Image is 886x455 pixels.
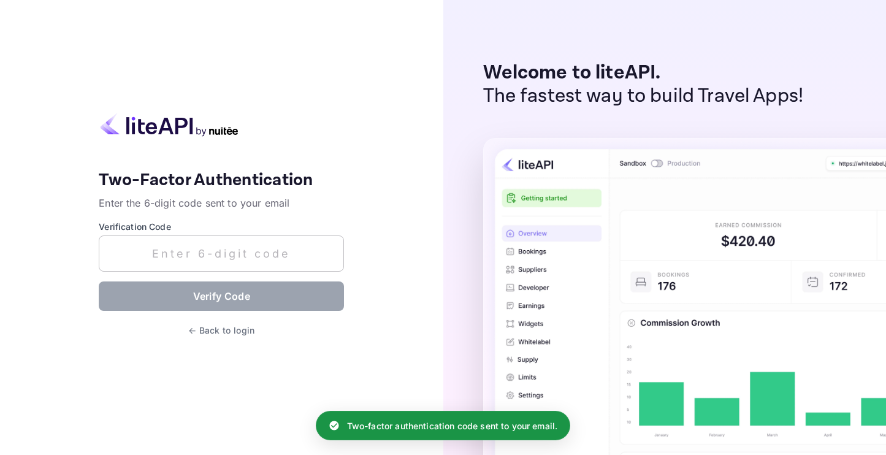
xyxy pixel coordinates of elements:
[99,235,344,272] input: Enter 6-digit code
[99,113,240,137] img: liteapi
[99,170,344,191] h4: Two-Factor Authentication
[181,318,262,342] button: ← Back to login
[483,85,804,108] p: The fastest way to build Travel Apps!
[347,419,558,432] p: Two-factor authentication code sent to your email.
[99,196,344,210] p: Enter the 6-digit code sent to your email
[483,61,804,85] p: Welcome to liteAPI.
[99,220,344,233] label: Verification Code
